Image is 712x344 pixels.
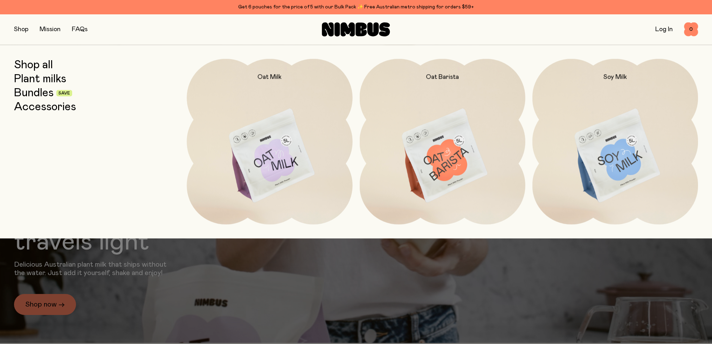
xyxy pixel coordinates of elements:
a: Soy Milk [532,59,698,224]
h2: Soy Milk [603,73,627,81]
a: Shop all [14,59,53,71]
span: Save [58,91,70,96]
button: 0 [684,22,698,36]
a: Accessories [14,101,76,113]
h2: Oat Barista [426,73,459,81]
a: Log In [655,26,673,33]
a: Oat Milk [187,59,352,224]
a: Plant milks [14,73,66,85]
a: Mission [40,26,61,33]
a: Oat Barista [360,59,525,224]
a: FAQs [72,26,88,33]
div: Get 6 pouches for the price of 5 with our Bulk Pack ✨ Free Australian metro shipping for orders $59+ [14,3,698,11]
h2: Oat Milk [257,73,282,81]
a: Bundles [14,87,54,99]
